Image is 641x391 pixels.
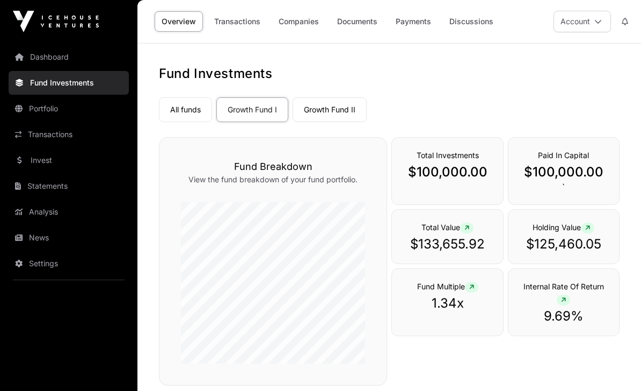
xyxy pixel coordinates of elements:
span: Internal Rate Of Return [523,282,604,304]
span: Total Investments [417,151,479,160]
a: News [9,226,129,250]
img: Icehouse Ventures Logo [13,11,99,32]
p: $100,000.00 [403,163,492,181]
button: Account [553,11,611,32]
div: ` [508,137,620,205]
span: Holding Value [533,223,594,232]
a: Companies [272,11,326,32]
iframe: Chat Widget [587,339,641,391]
p: $125,460.05 [519,236,608,253]
p: 1.34x [403,295,492,312]
a: Payments [389,11,438,32]
a: Portfolio [9,97,129,120]
h1: Fund Investments [159,65,620,82]
a: Settings [9,252,129,275]
a: Growth Fund II [293,97,367,122]
a: All funds [159,97,212,122]
p: $133,655.92 [403,236,492,253]
a: Overview [155,11,203,32]
p: $100,000.00 [519,163,608,181]
a: Analysis [9,200,129,224]
span: Paid In Capital [538,151,589,160]
a: Growth Fund I [216,97,288,122]
a: Fund Investments [9,71,129,95]
a: Invest [9,148,129,172]
a: Discussions [442,11,500,32]
a: Documents [330,11,384,32]
p: View the fund breakdown of your fund portfolio. [181,174,365,185]
h3: Fund Breakdown [181,159,365,174]
span: Fund Multiple [417,282,478,291]
p: 9.69% [519,308,608,325]
a: Dashboard [9,45,129,69]
a: Statements [9,174,129,198]
span: Total Value [421,223,474,232]
a: Transactions [9,123,129,146]
a: Transactions [207,11,267,32]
